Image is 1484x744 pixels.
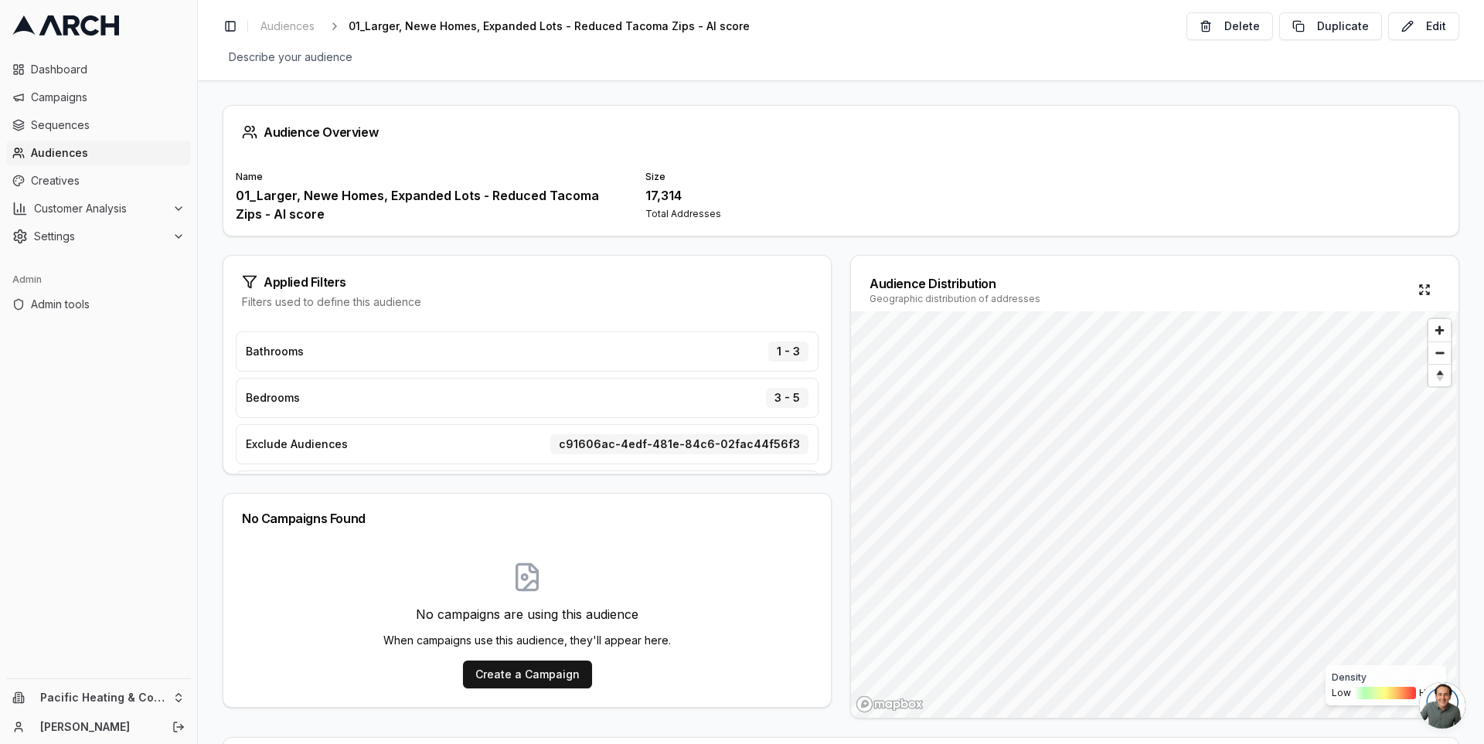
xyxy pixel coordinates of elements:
button: Zoom out [1428,341,1451,364]
span: Sequences [31,117,185,133]
button: Zoom in [1428,319,1451,341]
div: c91606ac-4edf-481e-84c6-02fac44f56f3 [550,434,808,454]
button: Log out [168,716,189,738]
span: Reset bearing to north [1426,366,1452,385]
p: When campaigns use this audience, they'll appear here. [383,633,671,648]
a: Mapbox homepage [856,695,924,713]
span: Low [1332,687,1351,699]
button: Delete [1186,12,1273,40]
a: [PERSON_NAME] [40,719,155,735]
span: Admin tools [31,297,185,312]
div: Geographic distribution of addresses [870,293,1040,305]
a: Sequences [6,113,191,138]
div: Size [645,171,1036,183]
p: No campaigns are using this audience [383,605,671,623]
div: Audience Overview [242,124,1440,140]
button: Reset bearing to north [1428,364,1451,386]
button: Settings [6,224,191,249]
a: Audiences [6,141,191,165]
nav: breadcrumb [254,15,774,37]
div: Density [1332,671,1440,684]
a: Admin tools [6,292,191,317]
div: Total Addresses [645,208,1036,220]
span: Audiences [260,19,315,34]
a: Audiences [254,15,321,37]
div: Filters used to define this audience [242,294,812,310]
span: Bathrooms [246,344,304,359]
span: Exclude Audiences [246,437,348,452]
a: Campaigns [6,85,191,110]
span: Creatives [31,173,185,189]
button: Create a Campaign [463,661,592,688]
span: Settings [34,229,166,244]
span: Customer Analysis [34,201,166,216]
div: Admin [6,267,191,292]
div: No Campaigns Found [242,512,812,525]
button: Pacific Heating & Cooling [6,685,191,710]
div: 17,314 [645,186,1036,205]
span: Describe your audience [223,46,359,68]
a: Creatives [6,168,191,193]
div: Audience Distribution [870,274,1040,293]
a: Dashboard [6,57,191,82]
span: Dashboard [31,62,185,77]
div: Open chat [1419,682,1465,729]
div: Applied Filters [242,274,812,290]
button: Customer Analysis [6,196,191,221]
span: 01_Larger, Newe Homes, Expanded Lots - Reduced Tacoma Zips - AI score [349,19,750,34]
canvas: Map [851,311,1456,719]
div: 01_Larger, Newe Homes, Expanded Lots - Reduced Tacoma Zips - AI score [236,186,627,223]
button: Edit [1388,12,1459,40]
span: Pacific Heating & Cooling [40,691,166,705]
span: Bedrooms [246,390,300,406]
button: Duplicate [1279,12,1382,40]
span: Audiences [31,145,185,161]
span: Campaigns [31,90,185,105]
div: Name [236,171,627,183]
div: 1 - 3 [768,341,808,362]
div: 3 - 5 [766,388,808,408]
